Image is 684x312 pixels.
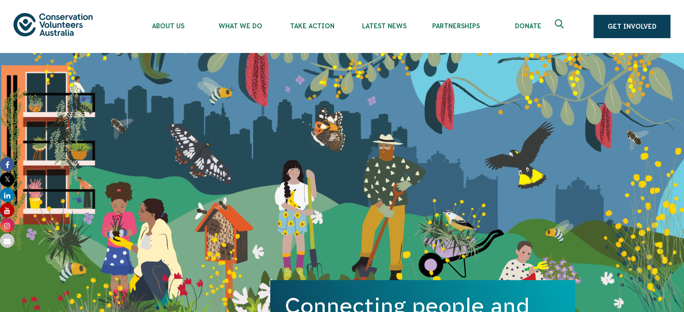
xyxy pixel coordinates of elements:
span: Donate [492,22,564,30]
span: Partnerships [420,22,492,30]
button: Expand search box Close search box [550,16,571,37]
img: logo.svg [13,13,93,36]
a: Get Involved [594,15,671,38]
span: Take Action [276,22,348,30]
span: Expand search box [555,19,566,34]
span: About Us [132,22,204,30]
span: What We Do [204,22,276,30]
span: Latest News [348,22,420,30]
